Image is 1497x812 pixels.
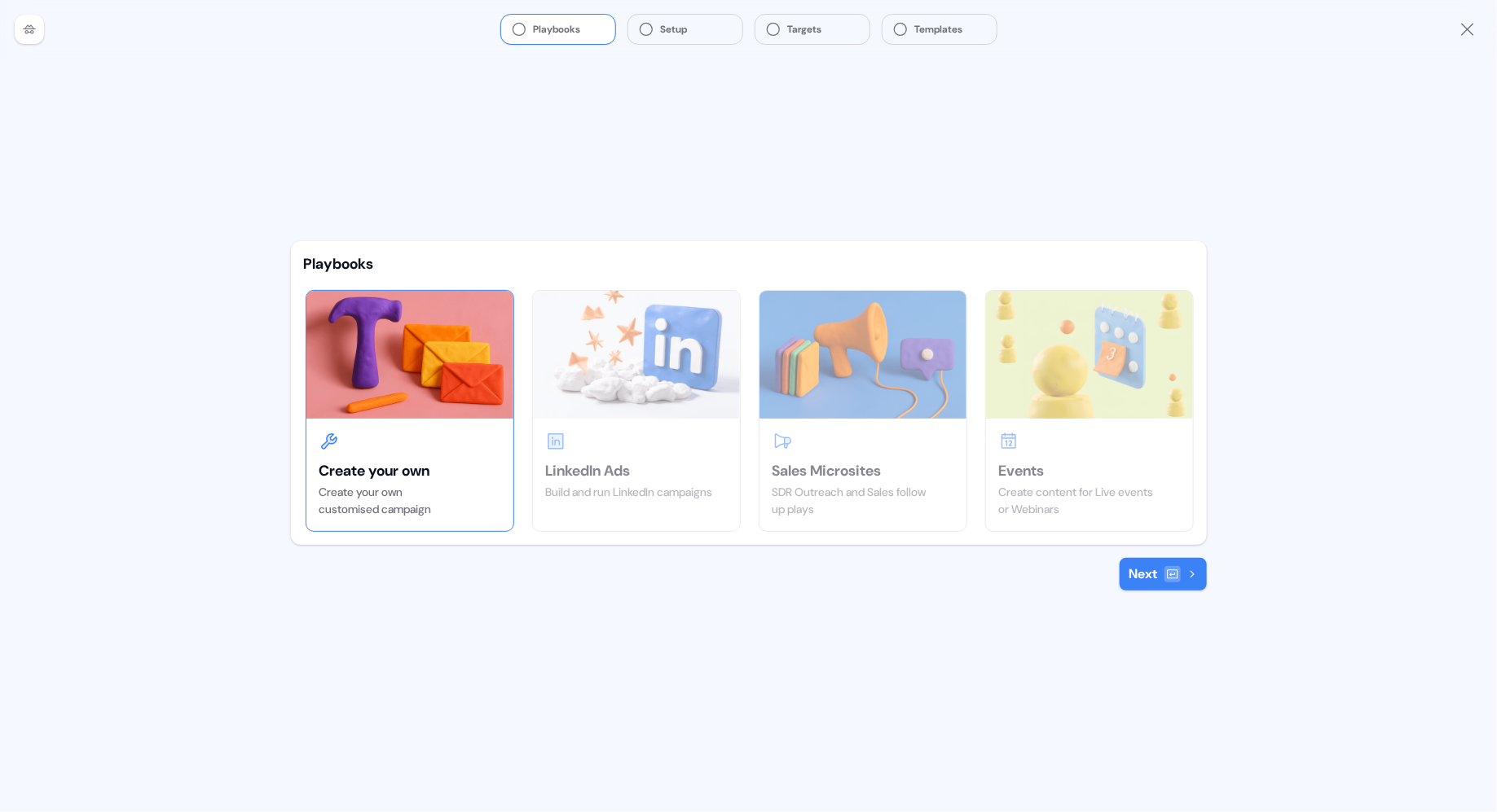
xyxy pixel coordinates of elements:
[533,291,740,418] img: LinkedIn Ads
[755,15,870,44] button: Targets
[306,291,513,418] img: Create your own
[773,484,953,518] div: SDR Outreach and Sales follow up plays
[546,461,727,481] div: LinkedIn Ads
[999,484,1180,518] div: Create content for Live events or Webinars
[999,461,1180,481] div: Events
[986,291,1193,418] img: Events
[319,461,500,481] div: Create your own
[304,254,1194,274] div: Playbooks
[773,461,953,481] div: Sales Microsites
[760,291,966,418] img: Sales Microsites
[1458,20,1477,39] button: Close
[319,484,500,518] div: Create your own customised campaign
[546,484,727,501] div: Build and run LinkedIn campaigns
[1120,558,1207,590] button: Next
[501,15,615,44] button: Playbooks
[628,15,742,44] button: Setup
[883,15,997,44] button: Templates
